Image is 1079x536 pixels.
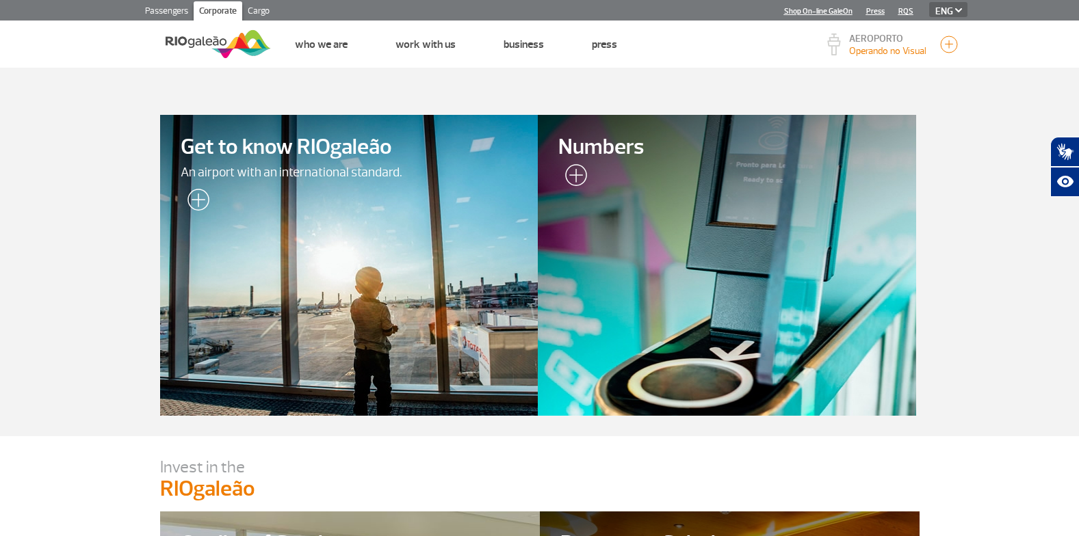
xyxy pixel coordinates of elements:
span: Numbers [558,135,896,159]
img: leia-mais [558,164,587,191]
img: leia-mais [181,189,209,216]
p: AEROPORTO [849,34,926,44]
a: Passengers [140,1,194,23]
a: Work with us [395,38,456,51]
p: RIOgaleão [160,477,920,500]
button: Abrir tradutor de língua de sinais. [1050,137,1079,167]
a: Corporate [194,1,242,23]
a: Cargo [242,1,275,23]
div: Plugin de acessibilidade da Hand Talk. [1050,137,1079,197]
a: Business [504,38,544,51]
p: Invest in the [160,457,920,477]
button: Abrir recursos assistivos. [1050,167,1079,197]
a: Who we are [295,38,348,51]
a: Shop On-line GaleOn [784,7,853,16]
span: Get to know RIOgaleão [181,135,518,159]
p: Visibilidade de 10000m [849,44,926,58]
a: Numbers [538,115,916,416]
a: Press [866,7,885,16]
span: An airport with an international standard. [181,164,518,180]
a: Get to know RIOgaleãoAn airport with an international standard. [160,115,538,416]
a: RQS [898,7,913,16]
a: Press [592,38,617,51]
